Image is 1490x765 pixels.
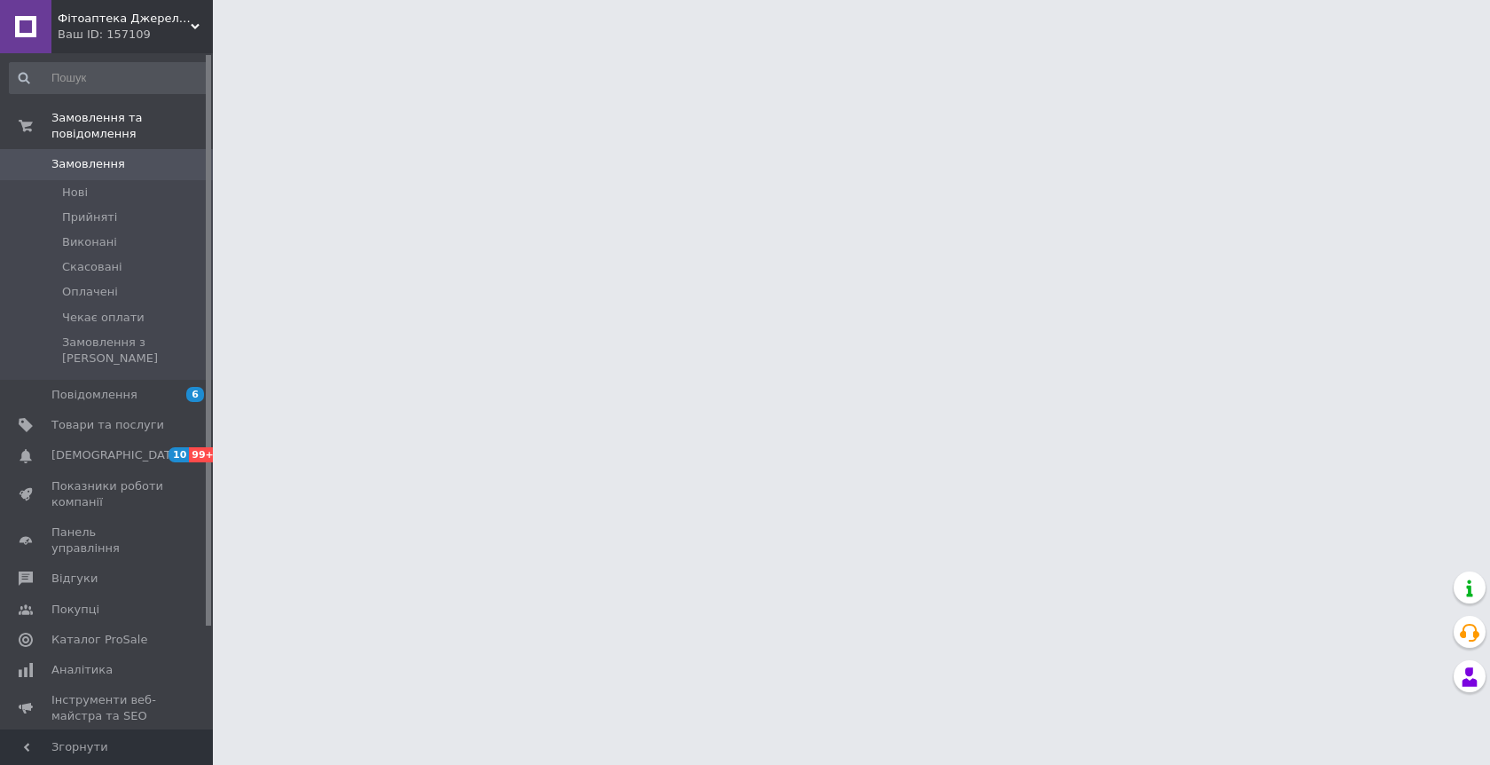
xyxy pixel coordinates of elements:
span: Товари та послуги [51,417,164,433]
div: Ваш ID: 157109 [58,27,213,43]
span: Повідомлення [51,387,137,403]
span: [DEMOGRAPHIC_DATA] [51,447,183,463]
span: Прийняті [62,209,117,225]
span: Замовлення [51,156,125,172]
span: Оплачені [62,284,118,300]
span: Замовлення з [PERSON_NAME] [62,335,208,367]
span: Виконані [62,234,117,250]
input: Пошук [9,62,209,94]
span: Чекає оплати [62,310,145,326]
span: Замовлення та повідомлення [51,110,213,142]
span: Відгуки [51,571,98,587]
span: Аналітика [51,662,113,678]
span: Інструменти веб-майстра та SEO [51,692,164,724]
span: Показники роботи компанії [51,478,164,510]
span: Фітоаптека Джерело здоров'я [58,11,191,27]
span: 6 [186,387,204,402]
span: Покупці [51,602,99,618]
span: Нові [62,185,88,201]
span: Каталог ProSale [51,632,147,648]
span: Панель управління [51,524,164,556]
span: Скасовані [62,259,122,275]
span: 10 [169,447,189,462]
span: 99+ [189,447,218,462]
